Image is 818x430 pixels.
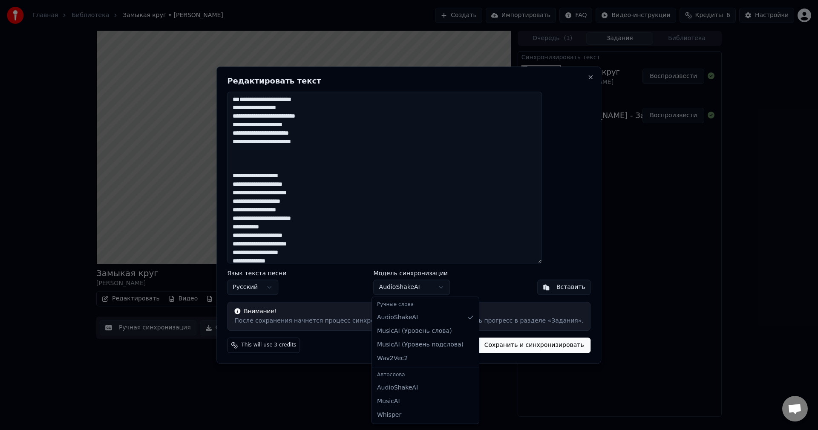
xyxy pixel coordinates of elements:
span: MusicAI [377,397,400,406]
span: Wav2Vec2 [377,354,408,363]
span: Whisper [377,411,401,419]
span: MusicAI ( Уровень слова ) [377,327,452,335]
span: AudioShakeAI [377,313,418,322]
div: Ручные слова [374,299,477,311]
div: Автослова [374,369,477,381]
span: AudioShakeAI [377,384,418,392]
span: MusicAI ( Уровень подслова ) [377,341,464,349]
